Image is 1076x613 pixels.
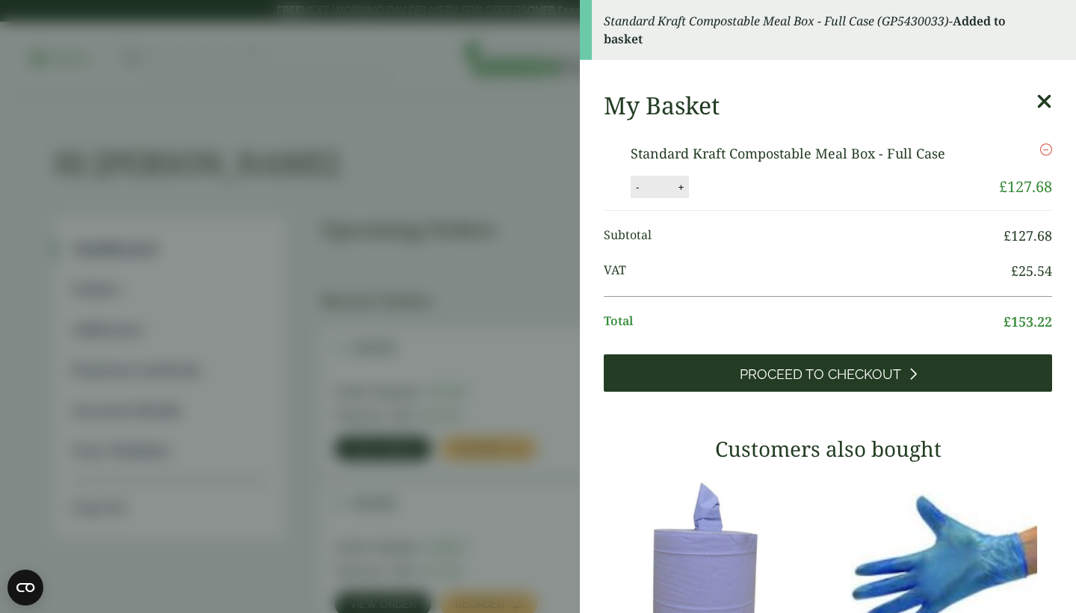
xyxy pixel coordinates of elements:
a: Remove this item [1040,144,1052,155]
em: Standard Kraft Compostable Meal Box - Full Case (GP5430033) [604,13,949,29]
img: chicken box [604,144,684,161]
bdi: 127.68 [1004,227,1052,244]
span: Total [604,312,1004,332]
span: £ [999,176,1007,197]
span: VAT [604,261,1011,281]
button: Open CMP widget [7,570,43,606]
span: Proceed to Checkout [740,366,901,383]
a: Standard Kraft Compostable Meal Box - Full Case [684,144,998,162]
bdi: 25.54 [1011,262,1052,280]
button: + [727,181,742,194]
span: Subtotal [604,226,1004,246]
a: Proceed to Checkout [604,354,1052,392]
span: £ [1004,312,1011,330]
bdi: 127.68 [999,176,1052,197]
span: £ [1004,227,1011,244]
span: £ [1011,262,1018,280]
bdi: 153.22 [1004,312,1052,330]
h2: My Basket [604,91,720,120]
h3: Customers also bought [604,437,1052,462]
button: - [684,181,696,194]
